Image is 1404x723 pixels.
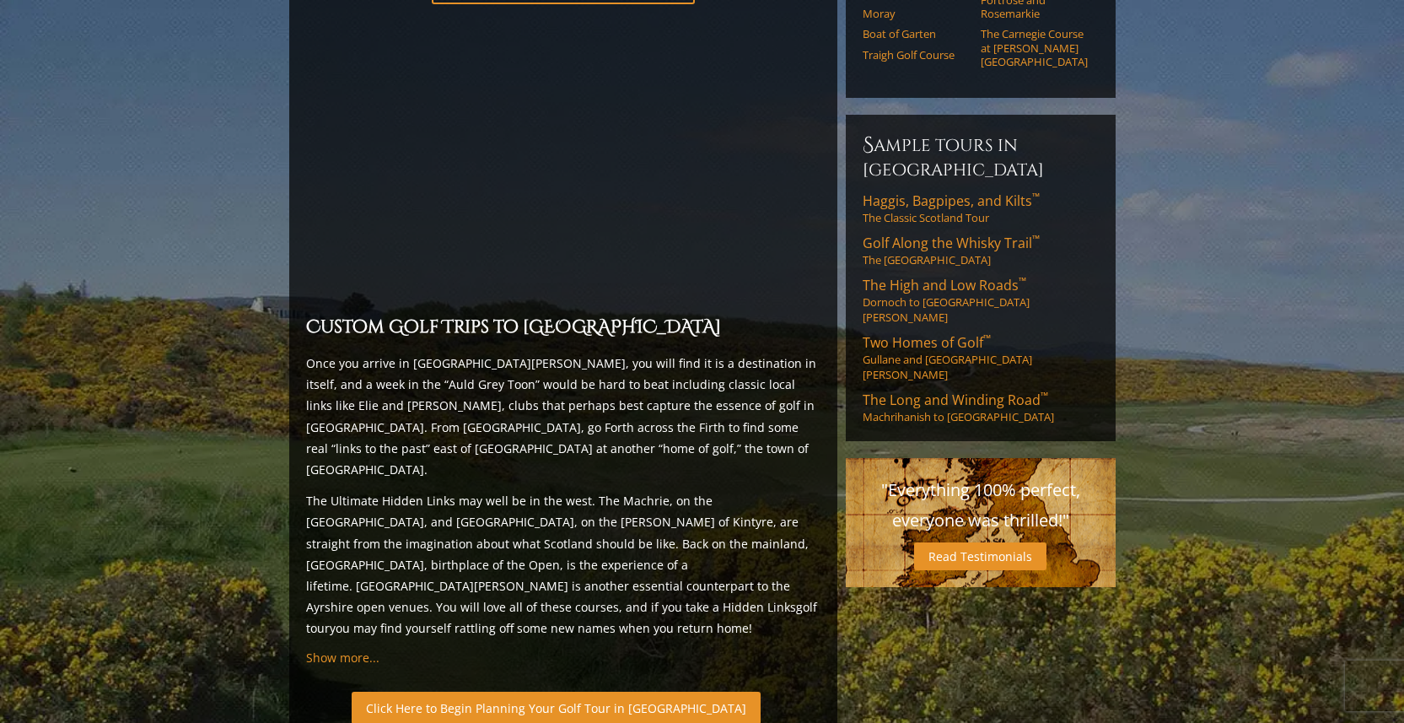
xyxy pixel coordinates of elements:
a: Show more... [306,650,379,666]
sup: ™ [1032,232,1040,246]
span: Two Homes of Golf [863,333,991,352]
a: Haggis, Bagpipes, and Kilts™The Classic Scotland Tour [863,192,1099,225]
a: Moray [863,7,970,20]
a: Read Testimonials [914,542,1046,570]
span: Haggis, Bagpipes, and Kilts [863,192,1040,210]
sup: ™ [1019,274,1026,289]
sup: ™ [983,332,991,346]
p: "Everything 100% perfect, everyone was thrilled!" [863,475,1099,536]
a: Boat of Garten [863,27,970,40]
a: The Carnegie Course at [PERSON_NAME][GEOGRAPHIC_DATA] [981,27,1088,68]
a: Golf Along the Whisky Trail™The [GEOGRAPHIC_DATA] [863,234,1099,267]
a: The High and Low Roads™Dornoch to [GEOGRAPHIC_DATA][PERSON_NAME] [863,276,1099,325]
a: golf tour [306,599,817,636]
sup: ™ [1032,190,1040,204]
a: Two Homes of Golf™Gullane and [GEOGRAPHIC_DATA][PERSON_NAME] [863,333,1099,382]
p: The Ultimate Hidden Links may well be in the west. The Machrie, on the [GEOGRAPHIC_DATA], and [GE... [306,490,820,639]
a: The Long and Winding Road™Machrihanish to [GEOGRAPHIC_DATA] [863,391,1099,424]
p: Once you arrive in [GEOGRAPHIC_DATA][PERSON_NAME], you will find it is a destination in itself, a... [306,353,820,480]
sup: ™ [1041,389,1048,403]
span: The Long and Winding Road [863,391,1048,409]
iframe: Sir-Nick-favorite-Open-Rota-Venues [306,14,820,304]
a: Traigh Golf Course [863,48,970,62]
h2: Custom Golf Trips to [GEOGRAPHIC_DATA] [306,314,820,343]
span: The High and Low Roads [863,276,1026,294]
span: Golf Along the Whisky Trail [863,234,1040,252]
h6: Sample Tours in [GEOGRAPHIC_DATA] [863,132,1099,181]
